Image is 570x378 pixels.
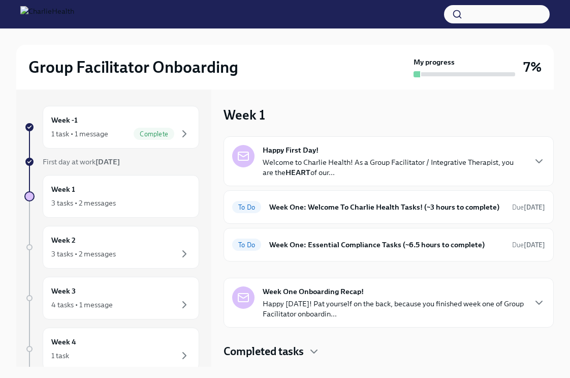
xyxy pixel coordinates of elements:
div: Completed tasks [224,344,554,359]
span: To Do [232,203,261,211]
a: First day at work[DATE] [24,157,199,167]
a: To DoWeek One: Welcome To Charlie Health Tasks! (~3 hours to complete)Due[DATE] [232,199,545,215]
h6: Week One: Essential Compliance Tasks (~6.5 hours to complete) [269,239,504,250]
h6: Week One: Welcome To Charlie Health Tasks! (~3 hours to complete) [269,201,504,213]
strong: My progress [414,57,455,67]
strong: Happy First Day! [263,145,319,155]
a: Week 34 tasks • 1 message [24,277,199,319]
span: To Do [232,241,261,249]
span: August 18th, 2025 10:00 [512,240,545,250]
div: 4 tasks • 1 message [51,300,113,310]
span: Complete [134,130,174,138]
h4: Completed tasks [224,344,304,359]
p: Welcome to Charlie Health! As a Group Facilitator / Integrative Therapist, you are the of our... [263,157,525,178]
strong: [DATE] [96,157,120,166]
h3: 7% [523,58,542,76]
h3: Week 1 [224,106,265,124]
div: 3 tasks • 2 messages [51,198,116,208]
h6: Week 1 [51,184,75,195]
a: To DoWeek One: Essential Compliance Tasks (~6.5 hours to complete)Due[DATE] [232,237,545,253]
img: CharlieHealth [20,6,74,22]
p: Happy [DATE]! Pat yourself on the back, because you finished week one of Group Facilitator onboar... [263,299,525,319]
span: August 18th, 2025 10:00 [512,202,545,212]
span: Due [512,203,545,211]
strong: Week One Onboarding Recap! [263,286,364,297]
a: Week 13 tasks • 2 messages [24,175,199,218]
strong: HEART [286,168,310,177]
span: Due [512,241,545,249]
div: 3 tasks • 2 messages [51,249,116,259]
h6: Week 4 [51,336,76,347]
h6: Week 3 [51,285,76,297]
a: Week 23 tasks • 2 messages [24,226,199,269]
h2: Group Facilitator Onboarding [28,57,238,77]
div: 1 task [51,351,69,361]
a: Week 41 task [24,328,199,370]
h6: Week -1 [51,114,78,126]
span: First day at work [43,157,120,166]
strong: [DATE] [524,203,545,211]
h6: Week 2 [51,235,76,246]
a: Week -11 task • 1 messageComplete [24,106,199,149]
div: 1 task • 1 message [51,129,108,139]
strong: [DATE] [524,241,545,249]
